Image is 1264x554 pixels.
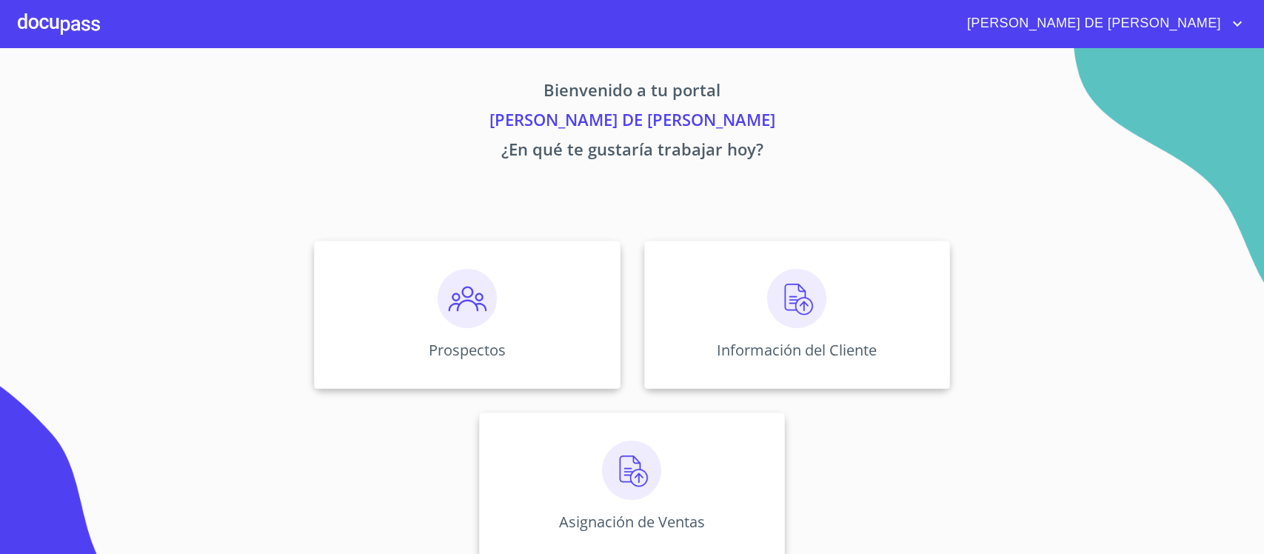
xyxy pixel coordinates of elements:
p: Prospectos [429,340,506,360]
p: Asignación de Ventas [559,512,705,532]
p: Bienvenido a tu portal [176,78,1089,107]
p: [PERSON_NAME] DE [PERSON_NAME] [176,107,1089,137]
p: Información del Cliente [717,340,877,360]
p: ¿En qué te gustaría trabajar hoy? [176,137,1089,167]
img: prospectos.png [438,269,497,328]
span: [PERSON_NAME] DE [PERSON_NAME] [956,12,1228,36]
img: carga.png [767,269,826,328]
button: account of current user [956,12,1246,36]
img: carga.png [602,441,661,500]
